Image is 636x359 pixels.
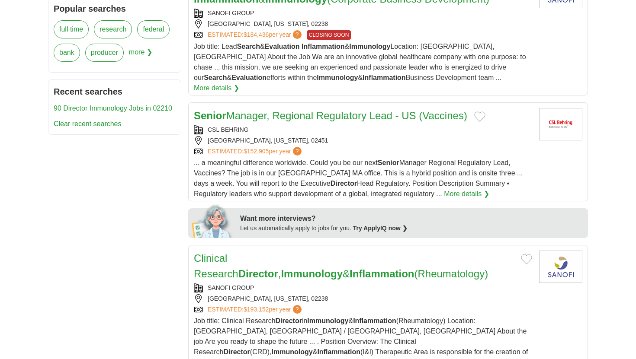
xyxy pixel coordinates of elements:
span: $184,436 [244,31,269,38]
strong: Inflammation [363,74,406,81]
strong: Search [204,74,227,81]
div: Want more interviews? [240,213,583,224]
a: SANOFI GROUP [208,10,254,16]
div: [GEOGRAPHIC_DATA], [US_STATE], 02451 [194,136,532,145]
div: [GEOGRAPHIC_DATA], [US_STATE], 02238 [194,19,532,29]
strong: Inflammation [353,317,396,324]
strong: Director [238,268,278,280]
strong: Immunology [349,43,390,50]
strong: Director [223,348,250,356]
strong: Search [237,43,260,50]
strong: Inflammation [302,43,345,50]
a: SeniorManager, Regional Regulatory Lead - US (Vaccines) [194,110,467,121]
span: ? [293,305,302,314]
a: federal [137,20,170,38]
div: Let us automatically apply to jobs for you. [240,224,583,233]
a: Try ApplyIQ now ❯ [353,225,408,232]
a: ESTIMATED:$184,436per year? [208,30,303,40]
span: $152,905 [244,148,269,155]
strong: Evaluation [231,74,267,81]
span: CLOSING SOON [307,30,351,40]
a: full time [54,20,89,38]
a: bank [54,44,80,62]
span: ? [293,147,302,156]
span: ? [293,30,302,39]
strong: Immunology [307,317,348,324]
span: Job title: Lead & & Location: [GEOGRAPHIC_DATA],[GEOGRAPHIC_DATA] About the Job We are an innovat... [194,43,526,81]
span: more ❯ [129,44,152,67]
a: producer [85,44,124,62]
a: CSL BEHRING [208,126,248,133]
strong: Immunology [317,74,358,81]
a: Clear recent searches [54,120,122,127]
h2: Popular searches [54,2,176,15]
div: [GEOGRAPHIC_DATA], [US_STATE], 02238 [194,294,532,303]
strong: Inflammation [317,348,360,356]
strong: Director [331,180,357,187]
button: Add to favorite jobs [474,111,485,122]
a: ESTIMATED:$152,905per year? [208,147,303,156]
img: CSL Behring logo [539,108,582,140]
a: ESTIMATED:$193,152per year? [208,305,303,314]
span: ... a meaningful difference worldwide. Could you be our next Manager Regional Regulatory Lead, Va... [194,159,523,197]
strong: Immunology [272,348,313,356]
strong: Inflammation [350,268,414,280]
a: More details ❯ [194,83,239,93]
a: 90 Director Immunology Jobs in 02210 [54,105,172,112]
strong: Immunology [281,268,343,280]
strong: Senior [194,110,226,121]
a: SANOFI GROUP [208,284,254,291]
span: $193,152 [244,306,269,313]
button: Add to favorite jobs [521,254,532,264]
strong: Director [276,317,302,324]
a: Clinical ResearchDirector,Immunology&Inflammation(Rheumatology) [194,252,488,280]
a: research [94,20,132,38]
a: More details ❯ [444,189,489,199]
strong: Evaluation [265,43,300,50]
img: apply-iq-scientist.png [192,203,234,238]
img: Sanofi Group logo [539,251,582,283]
h2: Recent searches [54,85,176,98]
strong: Senior [378,159,399,166]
